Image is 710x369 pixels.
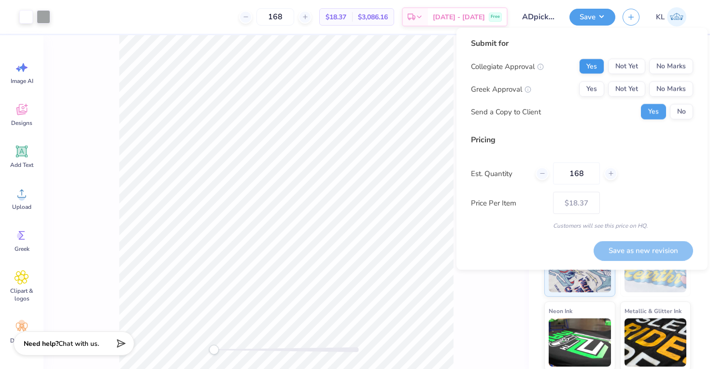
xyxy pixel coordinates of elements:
button: Yes [579,59,604,74]
button: Not Yet [608,82,645,97]
span: Metallic & Glitter Ink [625,306,682,316]
span: Add Text [10,161,33,169]
button: No Marks [649,82,693,97]
button: Not Yet [608,59,645,74]
button: No Marks [649,59,693,74]
img: Metallic & Glitter Ink [625,318,687,367]
button: No [670,104,693,120]
input: – – [256,8,294,26]
span: Clipart & logos [6,287,38,302]
div: Customers will see this price on HQ. [471,221,693,230]
div: Collegiate Approval [471,61,544,72]
span: Upload [12,203,31,211]
button: Yes [641,104,666,120]
span: Chat with us. [58,339,99,348]
span: $3,086.16 [358,12,388,22]
label: Est. Quantity [471,168,528,179]
img: Katelyn Lizano [667,7,686,27]
span: [DATE] - [DATE] [433,12,485,22]
span: KL [656,12,665,23]
strong: Need help? [24,339,58,348]
span: Greek [14,245,29,253]
span: Free [491,14,500,20]
input: – – [553,163,600,185]
button: Save [569,9,615,26]
div: Accessibility label [209,345,219,355]
span: Decorate [10,337,33,344]
input: Untitled Design [515,7,562,27]
div: Send a Copy to Client [471,106,541,117]
div: Greek Approval [471,83,531,95]
label: Price Per Item [471,197,546,208]
div: Submit for [471,38,693,49]
span: $18.37 [326,12,346,22]
img: Neon Ink [549,318,611,367]
span: Designs [11,119,32,127]
button: Yes [579,82,604,97]
a: KL [652,7,691,27]
span: Neon Ink [549,306,572,316]
div: Pricing [471,134,693,146]
span: Image AI [11,77,33,85]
